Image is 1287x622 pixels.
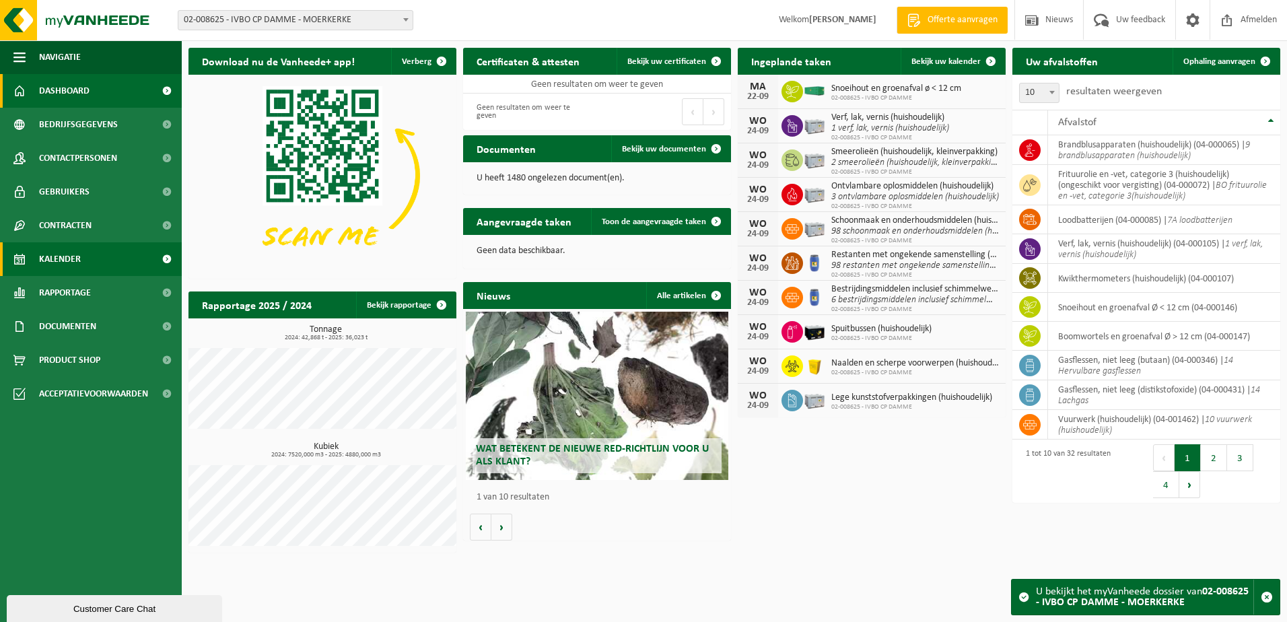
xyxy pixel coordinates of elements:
img: PB-LB-0680-HPE-GY-11 [803,147,826,170]
button: Previous [682,98,703,125]
div: 24-09 [744,195,771,205]
span: Offerte aanvragen [924,13,1001,27]
div: 24-09 [744,161,771,170]
div: MA [744,81,771,92]
i: 14 Lachgas [1058,385,1260,406]
td: vuurwerk (huishoudelijk) (04-001462) | [1048,410,1280,440]
div: 24-09 [744,333,771,342]
span: Toon de aangevraagde taken [602,217,706,226]
h2: Rapportage 2025 / 2024 [188,291,325,318]
div: 24-09 [744,264,771,273]
span: 02-008625 - IVBO CP DAMME [831,271,999,279]
h2: Certificaten & attesten [463,48,593,74]
td: boomwortels en groenafval Ø > 12 cm (04-000147) [1048,322,1280,351]
img: PB-LB-0680-HPE-GY-11 [803,113,826,136]
a: Bekijk uw certificaten [617,48,730,75]
span: Wat betekent de nieuwe RED-richtlijn voor u als klant? [476,444,709,467]
span: 02-008625 - IVBO CP DAMME [831,369,999,377]
span: Gebruikers [39,175,90,209]
span: Restanten met ongekende samenstelling (huishoudelijk) [831,250,999,261]
span: Contracten [39,209,92,242]
h2: Ingeplande taken [738,48,845,74]
i: 3 ontvlambare oplosmiddelen (huishoudelijk) [831,192,999,202]
a: Ophaling aanvragen [1173,48,1279,75]
a: Toon de aangevraagde taken [591,208,730,235]
i: 7A loodbatterijen [1167,215,1232,226]
span: 02-008625 - IVBO CP DAMME - MOERKERKE [178,10,413,30]
div: 1 tot 10 van 32 resultaten [1019,443,1111,499]
div: 24-09 [744,298,771,308]
td: kwikthermometers (huishoudelijk) (04-000107) [1048,264,1280,293]
div: WO [744,322,771,333]
p: 1 van 10 resultaten [477,493,724,502]
span: Kalender [39,242,81,276]
span: Dashboard [39,74,90,108]
span: 02-008625 - IVBO CP DAMME [831,403,992,411]
span: 02-008625 - IVBO CP DAMME [831,306,999,314]
img: Download de VHEPlus App [188,75,456,276]
div: WO [744,116,771,127]
button: 2 [1201,444,1227,471]
a: Bekijk uw documenten [611,135,730,162]
button: Next [1179,471,1200,498]
span: Documenten [39,310,96,343]
td: loodbatterijen (04-000085) | [1048,205,1280,234]
span: 10 [1019,83,1059,103]
span: 2024: 42,868 t - 2025: 36,023 t [195,335,456,341]
img: PB-LB-0680-HPE-GY-11 [803,182,826,205]
h3: Kubiek [195,442,456,458]
span: 02-008625 - IVBO CP DAMME [831,335,932,343]
span: 02-008625 - IVBO CP DAMME [831,94,961,102]
i: 2 smeerolieën (huishoudelijk, kleinverpakking) [831,158,1003,168]
a: Bekijk uw kalender [901,48,1004,75]
a: Bekijk rapportage [356,291,455,318]
i: 9 brandblusapparaten (huishoudelijk) [1058,140,1250,161]
span: 02-008625 - IVBO CP DAMME - MOERKERKE [178,11,413,30]
span: 02-008625 - IVBO CP DAMME [831,203,999,211]
strong: 02-008625 - IVBO CP DAMME - MOERKERKE [1036,586,1249,608]
i: 98 schoonmaak en onderhoudsmiddelen (huishoudelijk) [831,226,1039,236]
span: 02-008625 - IVBO CP DAMME [831,168,999,176]
img: PB-LB-0680-HPE-GY-11 [803,216,826,239]
span: 02-008625 - IVBO CP DAMME [831,134,949,142]
td: frituurolie en -vet, categorie 3 (huishoudelijk) (ongeschikt voor vergisting) (04-000072) | [1048,165,1280,205]
span: Ophaling aanvragen [1183,57,1255,66]
i: BO frituurolie en -vet, categorie 3(huishoudelijk) [1058,180,1267,201]
span: Bedrijfsgegevens [39,108,118,141]
button: Volgende [491,514,512,541]
td: snoeihout en groenafval Ø < 12 cm (04-000146) [1048,293,1280,322]
span: Smeerolieën (huishoudelijk, kleinverpakking) [831,147,999,158]
span: Verberg [402,57,431,66]
span: 02-008625 - IVBO CP DAMME [831,237,999,245]
span: 2024: 7520,000 m3 - 2025: 4880,000 m3 [195,452,456,458]
button: Previous [1153,444,1175,471]
i: 6 bestrijdingsmiddelen inclusief schimmelwerende bescherming [831,295,1070,305]
span: Bekijk uw kalender [911,57,981,66]
div: WO [744,356,771,367]
span: Navigatie [39,40,81,74]
button: 1 [1175,444,1201,471]
div: 24-09 [744,127,771,136]
td: gasflessen, niet leeg (butaan) (04-000346) | [1048,351,1280,380]
div: U bekijkt het myVanheede dossier van [1036,580,1253,615]
a: Wat betekent de nieuwe RED-richtlijn voor u als klant? [466,312,728,480]
div: 22-09 [744,92,771,102]
button: 3 [1227,444,1253,471]
button: Vorige [470,514,491,541]
span: Product Shop [39,343,100,377]
a: Offerte aanvragen [897,7,1008,34]
span: Rapportage [39,276,91,310]
span: Ontvlambare oplosmiddelen (huishoudelijk) [831,181,999,192]
span: Bestrijdingsmiddelen inclusief schimmelwerende beschermingsmiddelen (huishoudeli... [831,284,999,295]
label: resultaten weergeven [1066,86,1162,97]
td: Geen resultaten om weer te geven [463,75,731,94]
button: Next [703,98,724,125]
div: 24-09 [744,367,771,376]
strong: [PERSON_NAME] [809,15,876,25]
div: Geen resultaten om weer te geven [470,97,590,127]
span: Afvalstof [1058,117,1097,128]
p: Geen data beschikbaar. [477,246,718,256]
span: Schoonmaak en onderhoudsmiddelen (huishoudelijk) [831,215,999,226]
img: PB-LB-0680-HPE-GY-11 [803,388,826,411]
span: Lege kunststofverpakkingen (huishoudelijk) [831,392,992,403]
